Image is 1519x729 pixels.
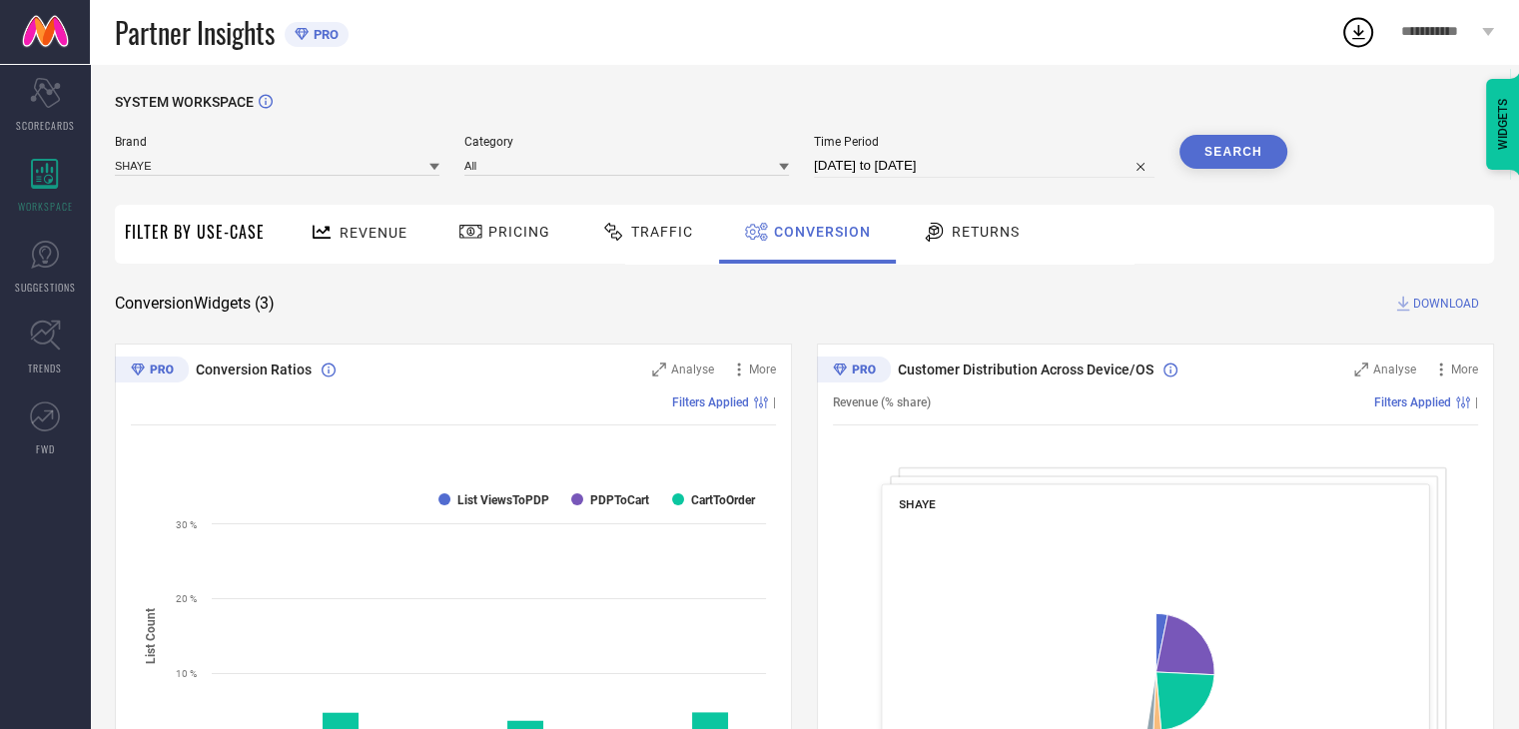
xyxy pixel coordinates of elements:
[817,357,891,386] div: Premium
[1373,363,1416,376] span: Analyse
[1413,294,1479,314] span: DOWNLOAD
[1304,690,1335,701] tspan: Android
[1374,395,1451,409] span: Filters Applied
[15,280,76,295] span: SUGGESTIONS
[176,593,197,604] text: 20 %
[1304,690,1367,701] text: : 43.1 %
[590,493,649,507] text: PDPToCart
[774,224,871,240] span: Conversion
[1179,135,1287,169] button: Search
[1082,531,1100,542] tspan: Web
[115,135,439,149] span: Brand
[115,12,275,53] span: Partner Insights
[773,395,776,409] span: |
[16,118,75,133] span: SCORECARDS
[1340,14,1376,50] div: Open download list
[196,362,312,377] span: Conversion Ratios
[995,550,1069,561] text: : 4.0 %
[898,362,1153,377] span: Customer Distribution Across Device/OS
[672,395,749,409] span: Filters Applied
[749,363,776,376] span: More
[995,550,1042,561] tspan: Mobile Web
[115,294,275,314] span: Conversion Widgets ( 3 )
[309,27,339,42] span: PRO
[952,224,1020,240] span: Returns
[125,220,265,244] span: Filter By Use-Case
[176,668,197,679] text: 10 %
[963,703,978,714] tspan: IOS
[631,224,693,240] span: Traffic
[1475,395,1478,409] span: |
[1451,363,1478,376] span: More
[691,493,756,507] text: CartToOrder
[814,154,1154,178] input: Select time period
[899,497,936,511] span: SHAYE
[488,224,550,240] span: Pricing
[833,395,931,409] span: Revenue (% share)
[1354,363,1368,376] svg: Zoom
[36,441,55,456] span: FWD
[1194,533,1232,544] tspan: Unknown
[28,361,62,375] span: TRENDS
[464,135,789,149] span: Category
[457,493,549,507] text: List ViewsToPDP
[671,363,714,376] span: Analyse
[814,135,1154,149] span: Time Period
[1194,533,1259,544] text: : 6.1 %
[115,357,189,386] div: Premium
[18,199,73,214] span: WORKSPACE
[115,94,254,110] span: SYSTEM WORKSPACE
[963,703,1010,714] text: : 43.4 %
[144,607,158,663] tspan: List Count
[340,225,407,241] span: Revenue
[176,519,197,530] text: 30 %
[1082,531,1127,542] text: : 3.4 %
[652,363,666,376] svg: Zoom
